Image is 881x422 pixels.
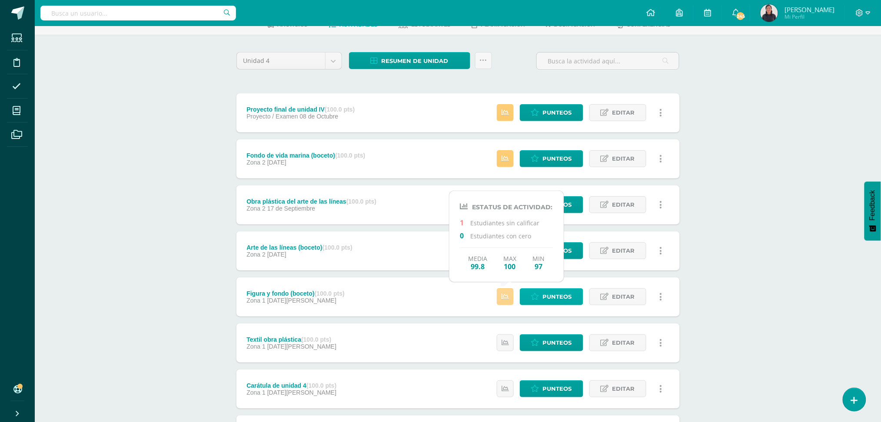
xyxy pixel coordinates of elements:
span: 99.8 [468,262,487,270]
div: Carátula de unidad 4 [246,382,336,389]
span: [DATE] [267,159,286,166]
a: Punteos [520,288,583,305]
div: Proyecto final de unidad IV [246,106,355,113]
span: Editar [612,335,635,351]
span: 245 [736,11,745,21]
strong: (100.0 pts) [335,152,365,159]
input: Busca un usuario... [40,6,236,20]
span: Editar [612,151,635,167]
span: Punteos [543,151,572,167]
div: Min [532,255,545,270]
div: Fondo de vida marina (boceto) [246,152,365,159]
span: Mi Perfil [785,13,834,20]
span: [DATE][PERSON_NAME] [267,297,336,304]
span: Feedback [869,190,877,221]
a: Resumen de unidad [349,52,470,69]
span: Punteos [543,197,572,213]
input: Busca la actividad aquí... [537,53,679,69]
span: 100 [503,262,516,270]
button: Feedback - Mostrar encuesta [864,181,881,241]
strong: (100.0 pts) [346,198,376,205]
span: [DATE] [267,251,286,258]
span: Zona 2 [246,205,266,212]
a: Punteos [520,104,583,121]
span: 08 de Octubre [300,113,339,120]
span: [PERSON_NAME] [785,5,834,14]
span: Editar [612,289,635,305]
strong: (100.0 pts) [301,336,331,343]
strong: (100.0 pts) [322,244,352,251]
span: Resumen de unidad [382,53,449,69]
span: 0 [460,231,471,240]
span: Zona 1 [246,297,266,304]
strong: (100.0 pts) [315,290,345,297]
div: Max [503,255,516,270]
p: Estudiantes sin calificar [460,218,553,227]
span: [DATE][PERSON_NAME] [267,389,336,396]
span: Editar [612,381,635,397]
a: Punteos [520,150,583,167]
span: Zona 2 [246,251,266,258]
span: Editar [612,197,635,213]
span: 17 de Septiembre [267,205,316,212]
a: Punteos [520,380,583,397]
div: Obra plástica del arte de las líneas [246,198,376,205]
div: Figura y fondo (boceto) [246,290,345,297]
span: Unidad 4 [243,53,319,69]
span: 97 [532,262,545,270]
span: Punteos [543,289,572,305]
span: Zona 2 [246,159,266,166]
span: 1 [460,218,471,227]
span: Zona 1 [246,389,266,396]
a: Punteos [520,334,583,351]
span: Proyecto / Examen [246,113,298,120]
strong: (100.0 pts) [325,106,355,113]
span: Punteos [543,381,572,397]
span: Zona 1 [246,343,266,350]
strong: (100.0 pts) [306,382,336,389]
a: Unidad 4 [237,53,342,69]
div: Textil obra plástica [246,336,336,343]
img: 67078d01e56025b9630a76423ab6604b.png [761,4,778,22]
h4: Estatus de Actividad: [460,202,553,211]
div: Arte de las líneas (boceto) [246,244,352,251]
span: Punteos [543,105,572,121]
span: Punteos [543,335,572,351]
span: Editar [612,243,635,259]
div: Media [468,255,487,270]
span: Punteos [543,243,572,259]
span: [DATE][PERSON_NAME] [267,343,336,350]
p: Estudiantes con cero [460,231,553,240]
span: Editar [612,105,635,121]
